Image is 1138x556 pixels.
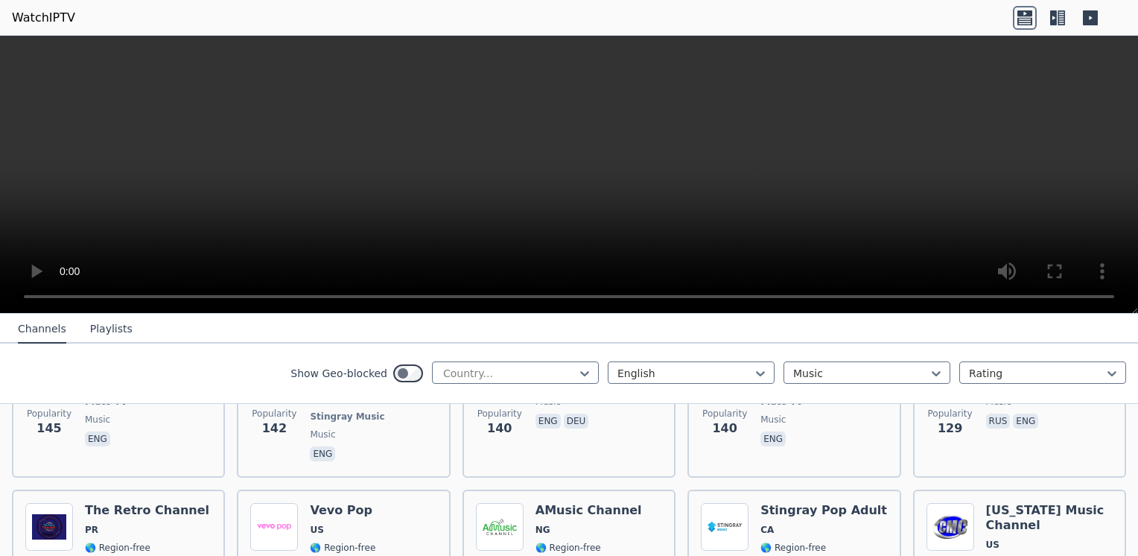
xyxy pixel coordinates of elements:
[760,414,786,426] span: music
[310,542,375,554] span: 🌎 Region-free
[18,315,66,344] button: Channels
[290,366,387,381] label: Show Geo-blocked
[712,420,737,437] span: 140
[760,524,774,536] span: CA
[90,315,133,344] button: Playlists
[938,420,962,437] span: 129
[252,408,296,420] span: Popularity
[85,524,98,536] span: PR
[477,408,522,420] span: Popularity
[85,542,150,554] span: 🌎 Region-free
[85,432,110,446] p: eng
[1013,414,1038,429] p: eng
[310,503,375,518] h6: Vevo Pop
[986,503,1113,533] h6: [US_STATE] Music Channel
[986,539,999,551] span: US
[702,408,747,420] span: Popularity
[310,411,384,423] span: Stingray Music
[564,414,589,429] p: deu
[760,432,786,446] p: eng
[310,429,335,440] span: music
[27,408,71,420] span: Popularity
[25,503,73,551] img: The Retro Channel
[701,503,748,551] img: Stingray Pop Adult
[12,9,75,27] a: WatchIPTV
[926,503,974,551] img: California Music Channel
[36,420,61,437] span: 145
[487,420,512,437] span: 140
[928,408,973,420] span: Popularity
[310,524,323,536] span: US
[250,503,298,551] img: Vevo Pop
[760,503,887,518] h6: Stingray Pop Adult
[476,503,524,551] img: AMusic Channel
[760,542,826,554] span: 🌎 Region-free
[85,414,110,426] span: music
[85,503,209,518] h6: The Retro Channel
[535,524,550,536] span: NG
[535,414,561,429] p: eng
[262,420,287,437] span: 142
[535,503,642,518] h6: AMusic Channel
[986,414,1011,429] p: rus
[310,446,335,461] p: eng
[535,542,601,554] span: 🌎 Region-free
